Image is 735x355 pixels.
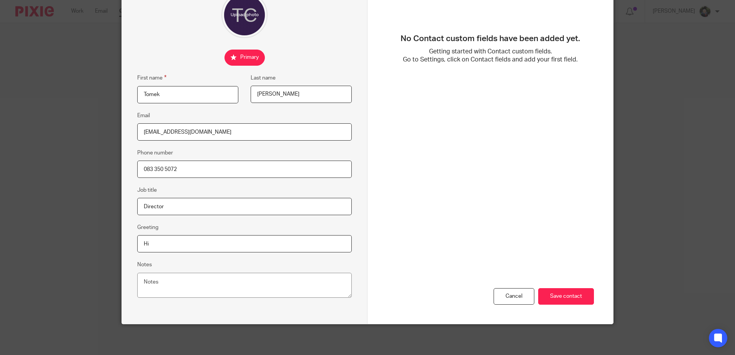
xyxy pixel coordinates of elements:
h3: No Contact custom fields have been added yet. [387,34,594,44]
div: Cancel [494,288,534,305]
input: Save contact [538,288,594,305]
p: Getting started with Contact custom fields. Go to Settings, click on Contact fields and add your ... [387,48,594,64]
label: Notes [137,261,152,269]
label: Email [137,112,150,119]
label: First name [137,73,166,82]
label: Phone number [137,149,173,157]
input: e.g. Dear Mrs. Appleseed or Hi Sam [137,235,352,252]
label: Last name [251,74,276,82]
label: Job title [137,186,157,194]
label: Greeting [137,224,158,231]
